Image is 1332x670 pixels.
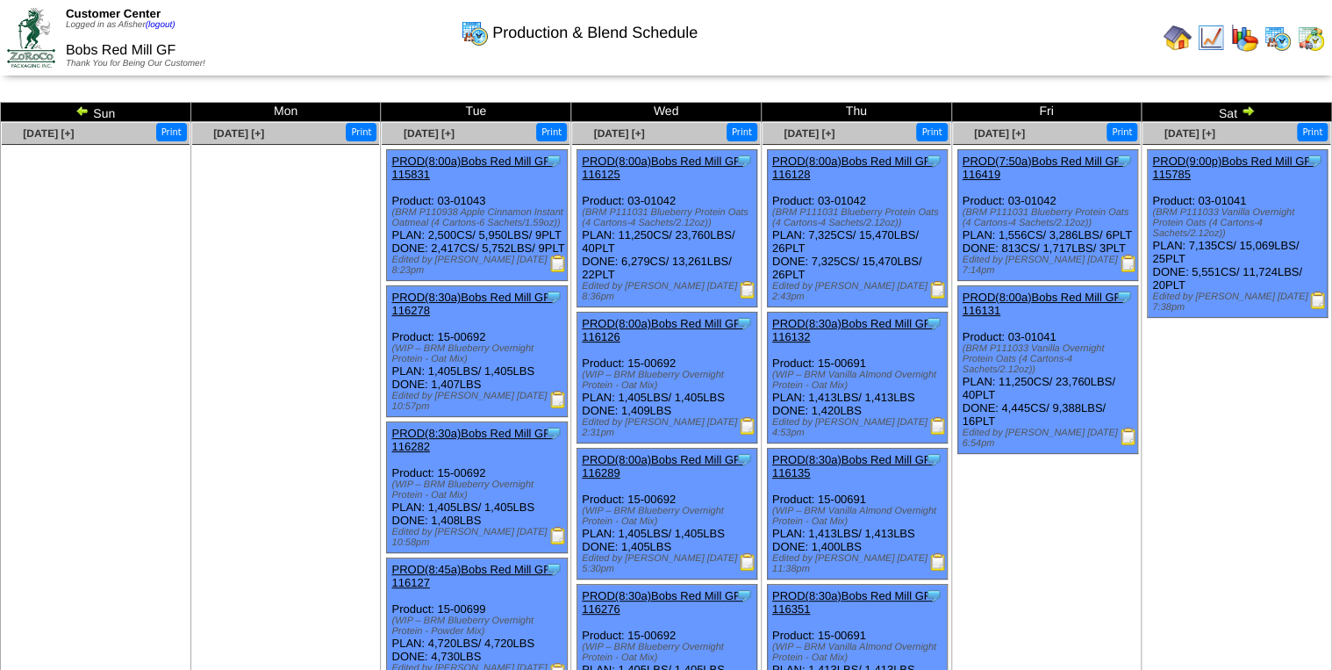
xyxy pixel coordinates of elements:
button: Print [156,123,187,141]
div: (WIP – BRM Blueberry Overnight Protein - Oat Mix) [582,642,756,663]
div: Edited by [PERSON_NAME] [DATE] 10:57pm [391,391,566,412]
a: [DATE] [+] [784,127,834,140]
a: PROD(8:30a)Bobs Red Mill GF-116351 [772,589,935,616]
a: PROD(8:30a)Bobs Red Mill GF-116135 [772,453,935,479]
img: Tooltip [1115,152,1133,169]
img: Production Report [1120,255,1137,272]
td: Fri [951,103,1142,122]
a: PROD(8:00a)Bobs Red Mill GF-116128 [772,155,935,181]
td: Sun [1,103,191,122]
a: PROD(8:00a)Bobs Red Mill GF-116125 [582,155,744,181]
div: Edited by [PERSON_NAME] [DATE] 10:58pm [391,527,566,548]
div: Edited by [PERSON_NAME] [DATE] 8:23pm [391,255,566,276]
a: PROD(8:00a)Bobs Red Mill GF-116289 [582,453,744,479]
div: Product: 03-01043 PLAN: 2,500CS / 5,950LBS / 9PLT DONE: 2,417CS / 5,752LBS / 9PLT [387,150,567,281]
img: Tooltip [925,450,942,468]
a: PROD(8:00a)Bobs Red Mill GF-116131 [963,291,1125,317]
img: home.gif [1164,24,1192,52]
td: Wed [571,103,762,122]
div: (BRM P111033 Vanilla Overnight Protein Oats (4 Cartons-4 Sachets/2.12oz)) [963,343,1137,375]
div: Product: 03-01042 PLAN: 7,325CS / 15,470LBS / 26PLT DONE: 7,325CS / 15,470LBS / 26PLT [767,150,947,307]
div: Product: 15-00692 PLAN: 1,405LBS / 1,405LBS DONE: 1,407LBS [387,286,567,417]
div: Edited by [PERSON_NAME] [DATE] 7:38pm [1152,292,1327,313]
div: (WIP – BRM Blueberry Overnight Protein - Oat Mix) [582,506,756,527]
div: (BRM P111031 Blueberry Protein Oats (4 Cartons-4 Sachets/2.12oz)) [582,207,756,228]
a: PROD(9:00p)Bobs Red Mill GF-115785 [1152,155,1314,181]
div: Product: 15-00692 PLAN: 1,405LBS / 1,405LBS DONE: 1,409LBS [577,313,757,443]
img: graph.gif [1230,24,1258,52]
img: Production Report [929,417,947,435]
div: (BRM P111033 Vanilla Overnight Protein Oats (4 Cartons-4 Sachets/2.12oz)) [1152,207,1327,239]
div: Product: 03-01041 PLAN: 7,135CS / 15,069LBS / 25PLT DONE: 5,551CS / 11,724LBS / 20PLT [1148,150,1328,318]
img: Tooltip [1306,152,1323,169]
img: Production Report [1309,292,1327,309]
img: line_graph.gif [1197,24,1225,52]
button: Print [727,123,757,141]
span: Logged in as Afisher [66,20,175,30]
a: PROD(8:00a)Bobs Red Mill GF-116126 [582,317,744,343]
div: Edited by [PERSON_NAME] [DATE] 6:54pm [963,428,1137,449]
img: calendarprod.gif [461,18,489,47]
img: Tooltip [925,152,942,169]
span: Bobs Red Mill GF [66,43,175,58]
div: Edited by [PERSON_NAME] [DATE] 7:14pm [963,255,1137,276]
div: Product: 15-00692 PLAN: 1,405LBS / 1,405LBS DONE: 1,408LBS [387,422,567,553]
a: [DATE] [+] [213,127,264,140]
td: Sat [1142,103,1332,122]
a: (logout) [146,20,175,30]
img: Tooltip [735,152,753,169]
div: Product: 15-00691 PLAN: 1,413LBS / 1,413LBS DONE: 1,420LBS [767,313,947,443]
img: Tooltip [1115,288,1133,306]
div: Edited by [PERSON_NAME] [DATE] 11:38pm [772,553,947,574]
img: Tooltip [545,288,562,306]
span: Thank You for Being Our Customer! [66,59,205,68]
button: Print [1106,123,1137,141]
span: [DATE] [+] [404,127,455,140]
div: (WIP – BRM Blueberry Overnight Protein - Oat Mix) [391,343,566,364]
img: Production Report [549,391,567,408]
button: Print [346,123,376,141]
img: Production Report [929,281,947,299]
a: [DATE] [+] [23,127,74,140]
div: Product: 03-01041 PLAN: 11,250CS / 23,760LBS / 40PLT DONE: 4,445CS / 9,388LBS / 16PLT [957,286,1137,454]
img: Tooltip [545,152,562,169]
img: Production Report [929,553,947,571]
button: Print [1297,123,1328,141]
button: Print [536,123,567,141]
div: Product: 03-01042 PLAN: 1,556CS / 3,286LBS / 6PLT DONE: 813CS / 1,717LBS / 3PLT [957,150,1137,281]
div: (WIP – BRM Blueberry Overnight Protein - Oat Mix) [582,370,756,391]
a: PROD(8:00a)Bobs Red Mill GF-115831 [391,155,554,181]
a: [DATE] [+] [1164,127,1215,140]
div: (BRM P111031 Blueberry Protein Oats (4 Cartons-4 Sachets/2.12oz)) [963,207,1137,228]
img: Production Report [739,417,756,435]
img: arrowright.gif [1241,104,1255,118]
div: (WIP – BRM Vanilla Almond Overnight Protein - Oat Mix) [772,642,947,663]
img: Tooltip [735,450,753,468]
img: Tooltip [545,560,562,578]
img: Tooltip [545,424,562,442]
div: Edited by [PERSON_NAME] [DATE] 5:30pm [582,553,756,574]
img: calendarinout.gif [1297,24,1325,52]
div: Edited by [PERSON_NAME] [DATE] 4:53pm [772,417,947,438]
a: [DATE] [+] [974,127,1025,140]
div: Product: 15-00691 PLAN: 1,413LBS / 1,413LBS DONE: 1,400LBS [767,449,947,580]
a: PROD(8:30a)Bobs Red Mill GF-116132 [772,317,935,343]
div: (BRM P111031 Blueberry Protein Oats (4 Cartons-4 Sachets/2.12oz)) [772,207,947,228]
a: [DATE] [+] [593,127,644,140]
div: (BRM P110938 Apple Cinnamon Instant Oatmeal (4 Cartons-6 Sachets/1.59oz)) [391,207,566,228]
img: Production Report [739,281,756,299]
a: PROD(8:45a)Bobs Red Mill GF-116127 [391,563,554,589]
td: Mon [190,103,381,122]
td: Thu [761,103,951,122]
img: Production Report [549,527,567,544]
a: PROD(8:30a)Bobs Red Mill GF-116278 [391,291,554,317]
div: (WIP – BRM Blueberry Overnight Protein - Oat Mix) [391,479,566,501]
a: PROD(8:30a)Bobs Red Mill GF-116276 [582,589,744,616]
div: (WIP – BRM Blueberry Overnight Protein - Powder Mix) [391,616,566,637]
